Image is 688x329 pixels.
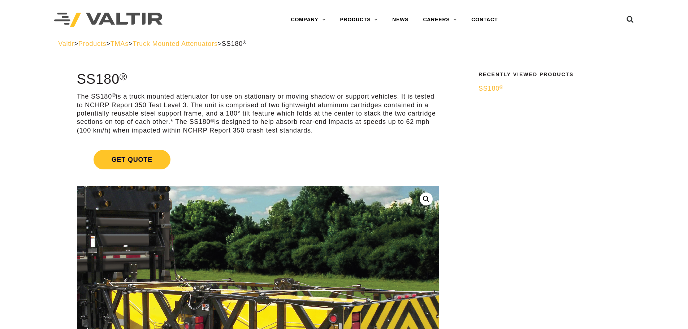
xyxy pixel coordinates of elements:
img: Valtir [54,13,163,27]
sup: ® [243,40,247,45]
a: Valtir [58,40,74,47]
a: Products [78,40,106,47]
a: Truck Mounted Attenuators [133,40,217,47]
sup: ® [210,118,214,124]
span: SS180 [479,85,503,92]
a: CONTACT [464,13,505,27]
div: > > > > [58,40,630,48]
span: SS180 [222,40,247,47]
a: SS180® [479,85,625,93]
span: Get Quote [94,150,170,169]
a: NEWS [385,13,416,27]
a: TMAs [111,40,129,47]
a: CAREERS [416,13,464,27]
h2: Recently Viewed Products [479,72,625,77]
h1: SS180 [77,72,439,87]
a: COMPANY [284,13,333,27]
sup: ® [112,92,116,98]
p: The SS180 is a truck mounted attenuator for use on stationary or moving shadow or support vehicle... [77,92,439,135]
a: PRODUCTS [333,13,385,27]
sup: ® [499,85,503,90]
sup: ® [120,71,127,82]
a: Get Quote [77,141,439,178]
